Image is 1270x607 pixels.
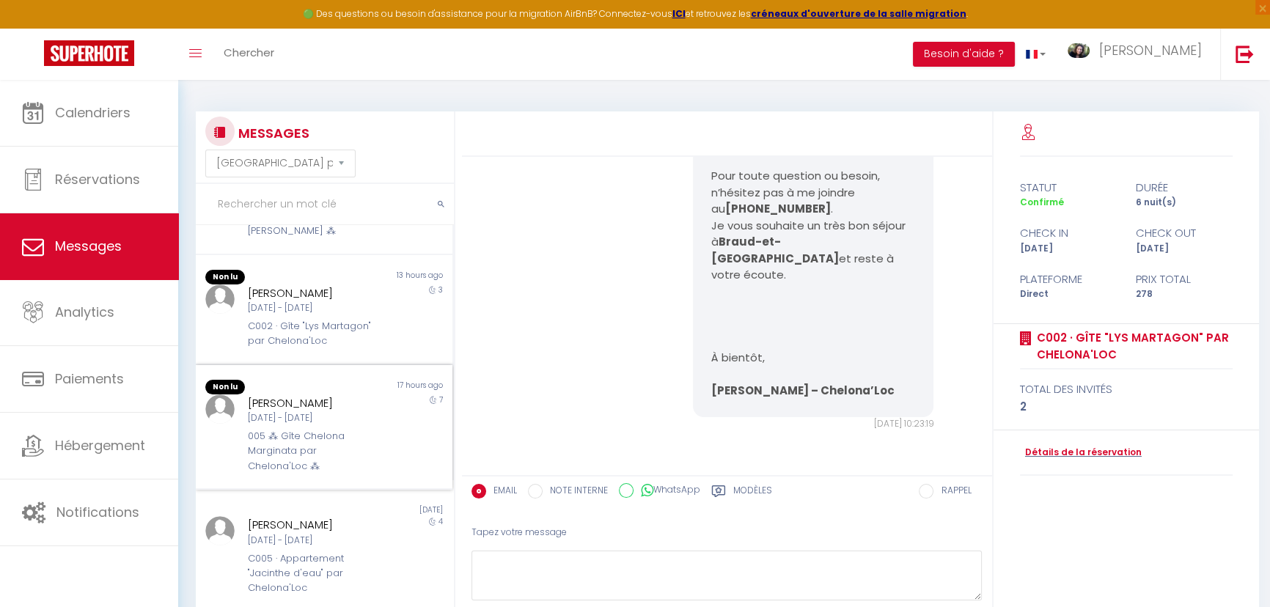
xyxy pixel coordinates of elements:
span: Réservations [55,170,140,188]
img: Super Booking [44,40,134,66]
div: [DATE] [1010,242,1126,256]
a: C002 · Gîte "Lys Martagon" par Chelona'Loc [1032,329,1233,364]
span: Non lu [205,380,245,394]
div: total des invités [1020,380,1233,398]
span: Notifications [56,503,139,521]
button: Besoin d'aide ? [913,42,1015,67]
img: ... [205,394,235,424]
div: [DATE] [1126,242,1242,256]
div: [PERSON_NAME] [248,394,378,412]
img: ... [205,516,235,545]
div: Plateforme [1010,271,1126,288]
a: ICI [672,7,686,20]
span: [PERSON_NAME] [1099,41,1202,59]
div: 278 [1126,287,1242,301]
input: Rechercher un mot clé [196,184,454,225]
p: Pour toute question ou besoin, n’hésitez pas à me joindre au . Je vous souhaite un très bon séjou... [711,168,915,284]
img: ... [1068,43,1090,58]
p: À bientôt, [711,350,915,400]
div: Prix total [1126,271,1242,288]
label: Modèles [733,484,772,502]
div: check out [1126,224,1242,242]
div: 17 hours ago [324,380,452,394]
strong: [PHONE_NUMBER] [725,201,831,216]
img: ... [205,284,235,314]
span: 3 [438,284,443,295]
strong: [PERSON_NAME] – Chelona’Loc [711,383,895,398]
div: durée [1126,179,1242,196]
span: Non lu [205,270,245,284]
a: Chercher [213,29,285,80]
span: 7 [439,394,443,405]
div: statut [1010,179,1126,196]
a: créneaux d'ouverture de la salle migration [751,7,966,20]
div: C005 · Appartement "Jacinthe d'eau" par Chelona'Loc [248,551,378,596]
div: 005 ⁂ Gîte Chelona Marginata par Chelona'Loc ⁂ [248,429,378,474]
h3: MESSAGES [235,117,309,150]
span: Paiements [55,369,124,388]
div: [DATE] - [DATE] [248,301,378,315]
div: 2 [1020,398,1233,416]
div: 13 hours ago [324,270,452,284]
label: RAPPEL [933,484,971,500]
span: Analytics [55,303,114,321]
span: Hébergement [55,436,145,455]
strong: Braud-et-[GEOGRAPHIC_DATA] [711,234,839,266]
div: Direct [1010,287,1126,301]
div: check in [1010,224,1126,242]
div: [DATE] 10:23:19 [693,417,933,431]
div: [DATE] [324,504,452,516]
div: [DATE] - [DATE] [248,411,378,425]
div: [DATE] - [DATE] [248,534,378,548]
div: [PERSON_NAME] [248,284,378,302]
img: logout [1236,45,1254,63]
label: EMAIL [486,484,517,500]
iframe: Chat [1208,541,1259,596]
span: Confirmé [1020,196,1064,208]
span: Calendriers [55,103,131,122]
div: Tapez votre message [471,515,983,551]
button: Ouvrir le widget de chat LiveChat [12,6,56,50]
span: Chercher [224,45,274,60]
div: [PERSON_NAME] [248,516,378,534]
label: WhatsApp [634,483,700,499]
div: 6 nuit(s) [1126,196,1242,210]
label: NOTE INTERNE [543,484,608,500]
div: C002 · Gîte "Lys Martagon" par Chelona'Loc [248,319,378,349]
a: ... [PERSON_NAME] [1057,29,1220,80]
span: Messages [55,237,122,255]
span: 4 [438,516,443,527]
a: Détails de la réservation [1020,446,1142,460]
